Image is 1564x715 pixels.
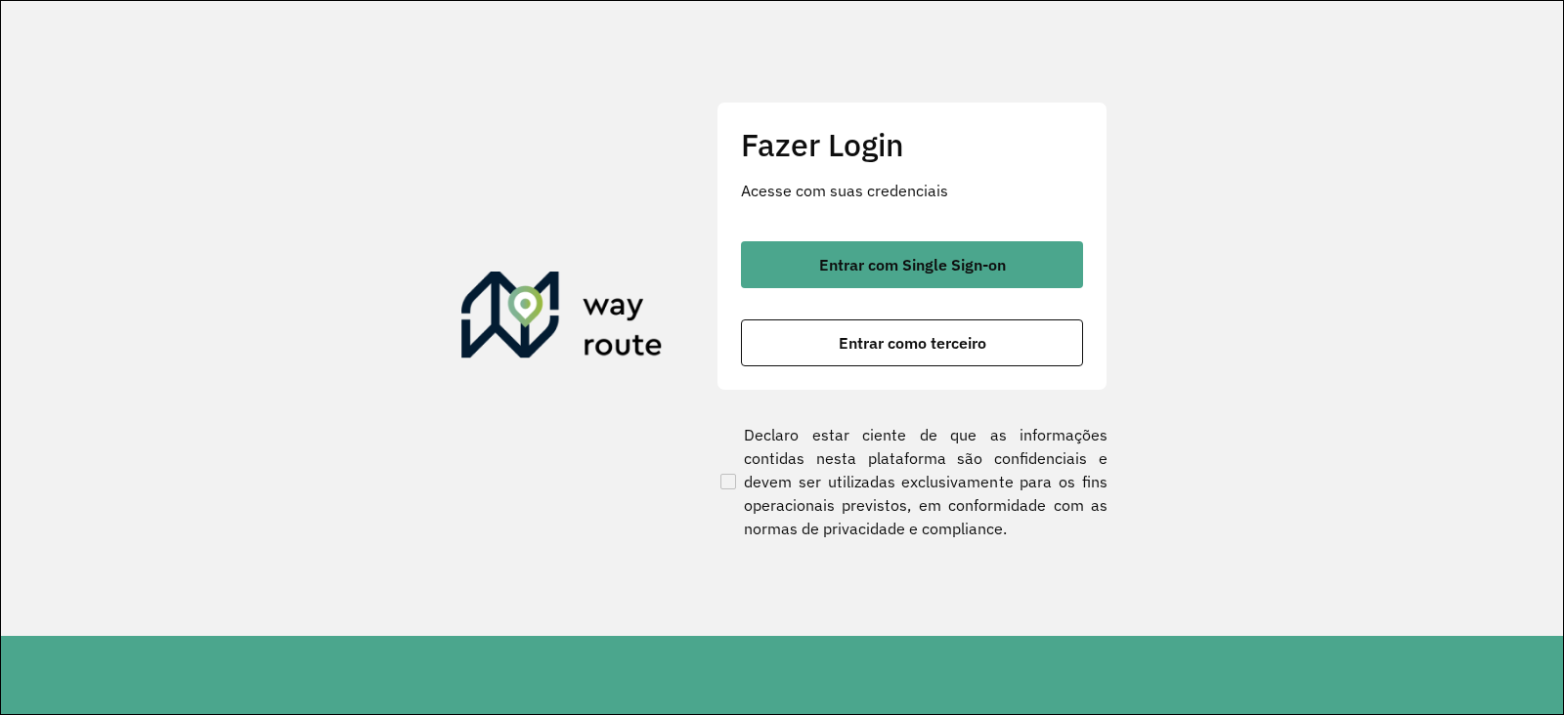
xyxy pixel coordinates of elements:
[741,126,1083,163] h2: Fazer Login
[741,179,1083,202] p: Acesse com suas credenciais
[839,335,986,351] span: Entrar como terceiro
[741,319,1083,366] button: button
[717,423,1108,540] label: Declaro estar ciente de que as informações contidas nesta plataforma são confidenciais e devem se...
[819,257,1006,273] span: Entrar com Single Sign-on
[461,272,663,365] img: Roteirizador AmbevTech
[741,241,1083,288] button: button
